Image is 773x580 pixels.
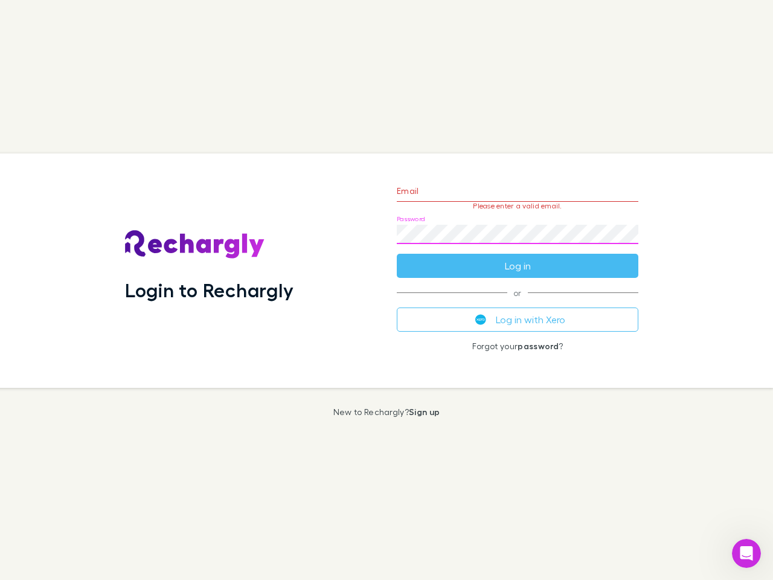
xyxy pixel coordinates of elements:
[397,214,425,224] label: Password
[475,314,486,325] img: Xero's logo
[397,254,638,278] button: Log in
[125,230,265,259] img: Rechargly's Logo
[397,202,638,210] p: Please enter a valid email.
[397,292,638,293] span: or
[409,407,440,417] a: Sign up
[125,279,293,301] h1: Login to Rechargly
[397,341,638,351] p: Forgot your ?
[397,308,638,332] button: Log in with Xero
[518,341,559,351] a: password
[333,407,440,417] p: New to Rechargly?
[732,539,761,568] iframe: Intercom live chat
